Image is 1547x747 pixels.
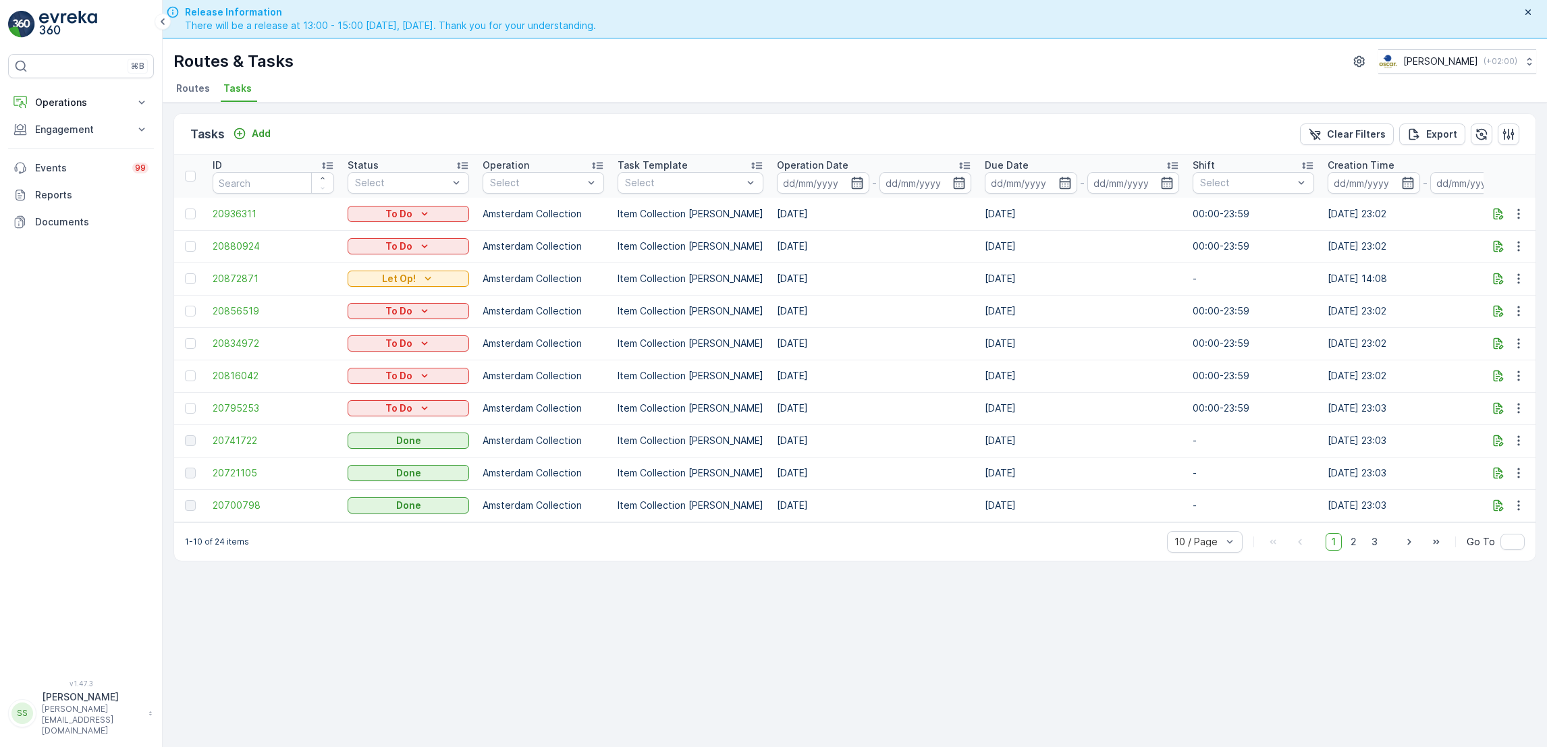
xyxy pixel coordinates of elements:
a: 20880924 [213,240,334,253]
span: Go To [1467,535,1495,549]
td: Item Collection [PERSON_NAME] [611,262,770,295]
a: 20721105 [213,466,334,480]
div: Toggle Row Selected [185,306,196,316]
td: [DATE] [770,489,978,522]
td: [DATE] [978,198,1186,230]
span: 20834972 [213,337,334,350]
td: Item Collection [PERSON_NAME] [611,327,770,360]
span: There will be a release at 13:00 - 15:00 [DATE], [DATE]. Thank you for your understanding. [185,19,596,32]
button: Add [227,126,276,142]
p: To Do [385,337,412,350]
p: - [1080,175,1085,191]
span: 2 [1345,533,1363,551]
td: [DATE] [770,392,978,424]
input: dd/mm/yyyy [985,172,1077,194]
p: Creation Time [1328,159,1394,172]
p: To Do [385,240,412,253]
a: 20872871 [213,272,334,285]
p: Documents [35,215,148,229]
p: To Do [385,207,412,221]
p: 99 [135,163,146,173]
a: Reports [8,182,154,209]
td: Amsterdam Collection [476,360,611,392]
a: Events99 [8,155,154,182]
span: Release Information [185,5,596,19]
td: 00:00-23:59 [1186,360,1321,392]
td: 00:00-23:59 [1186,295,1321,327]
span: 3 [1365,533,1384,551]
p: Reports [35,188,148,202]
p: Export [1426,128,1457,141]
td: Item Collection [PERSON_NAME] [611,392,770,424]
td: 00:00-23:59 [1186,392,1321,424]
p: Select [625,176,742,190]
button: Done [348,465,469,481]
td: Amsterdam Collection [476,295,611,327]
td: [DATE] 23:02 [1321,230,1529,262]
button: To Do [348,238,469,254]
td: [DATE] [770,360,978,392]
p: [PERSON_NAME][EMAIL_ADDRESS][DOMAIN_NAME] [42,704,142,736]
td: [DATE] [770,327,978,360]
td: Amsterdam Collection [476,457,611,489]
span: Routes [176,82,210,95]
td: [DATE] 23:03 [1321,489,1529,522]
span: 20816042 [213,369,334,383]
button: Operations [8,89,154,116]
td: [DATE] [770,198,978,230]
p: - [872,175,877,191]
p: Done [396,499,421,512]
button: To Do [348,303,469,319]
div: Toggle Row Selected [185,338,196,349]
a: 20700798 [213,499,334,512]
p: Task Template [618,159,688,172]
td: [DATE] 23:03 [1321,457,1529,489]
button: To Do [348,335,469,352]
td: [DATE] [978,262,1186,295]
td: - [1186,489,1321,522]
td: Item Collection [PERSON_NAME] [611,424,770,457]
p: Let Op! [382,272,416,285]
td: Item Collection [PERSON_NAME] [611,230,770,262]
p: Add [252,127,271,140]
p: Shift [1193,159,1215,172]
td: Amsterdam Collection [476,230,611,262]
td: - [1186,262,1321,295]
p: Done [396,434,421,447]
p: - [1423,175,1428,191]
div: Toggle Row Selected [185,209,196,219]
td: Item Collection [PERSON_NAME] [611,295,770,327]
a: Documents [8,209,154,236]
p: Select [1200,176,1293,190]
td: Item Collection [PERSON_NAME] [611,198,770,230]
input: dd/mm/yyyy [1087,172,1180,194]
input: dd/mm/yyyy [879,172,972,194]
p: 1-10 of 24 items [185,536,249,547]
td: [DATE] 23:02 [1321,360,1529,392]
td: [DATE] [978,392,1186,424]
td: [DATE] 23:02 [1321,327,1529,360]
td: [DATE] 23:03 [1321,392,1529,424]
p: To Do [385,369,412,383]
p: Select [490,176,583,190]
td: Amsterdam Collection [476,198,611,230]
p: Engagement [35,123,127,136]
td: [DATE] 14:08 [1321,262,1529,295]
a: 20856519 [213,304,334,318]
button: Clear Filters [1300,123,1394,145]
p: Tasks [190,125,225,144]
span: Tasks [223,82,252,95]
p: [PERSON_NAME] [42,690,142,704]
span: 20795253 [213,402,334,415]
p: Events [35,161,124,175]
img: logo [8,11,35,38]
td: 00:00-23:59 [1186,230,1321,262]
div: Toggle Row Selected [185,403,196,414]
button: [PERSON_NAME](+02:00) [1378,49,1536,74]
td: Amsterdam Collection [476,489,611,522]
